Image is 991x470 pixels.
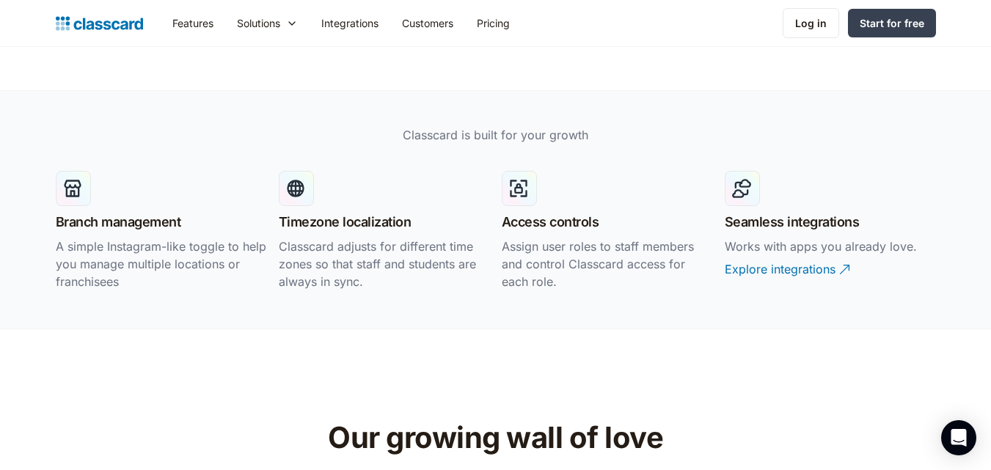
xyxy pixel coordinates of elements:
[237,15,280,31] div: Solutions
[725,238,936,255] p: Works with apps you already love.
[225,7,310,40] div: Solutions
[725,212,860,232] h3: Seamless integrations
[465,7,522,40] a: Pricing
[848,9,936,37] a: Start for free
[783,8,839,38] a: Log in
[56,212,181,232] h3: Branch management
[310,7,390,40] a: Integrations
[725,249,936,290] a: Explore integrations
[279,238,490,290] p: Classcard adjusts for different time zones so that staff and students are always in sync.
[502,212,599,232] h3: Access controls
[56,238,267,290] p: A simple Instagram-like toggle to help you manage multiple locations or franchisees
[263,420,728,455] h2: Our growing wall of love
[860,15,924,31] div: Start for free
[279,212,412,232] h3: Timezone localization
[390,7,465,40] a: Customers
[795,15,827,31] div: Log in
[502,238,713,290] p: Assign user roles to staff members and control Classcard access for each role.
[56,13,143,34] a: home
[161,7,225,40] a: Features
[941,420,976,455] div: Open Intercom Messenger
[725,249,835,278] div: Explore integrations
[403,126,588,144] p: Classcard is built for your growth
